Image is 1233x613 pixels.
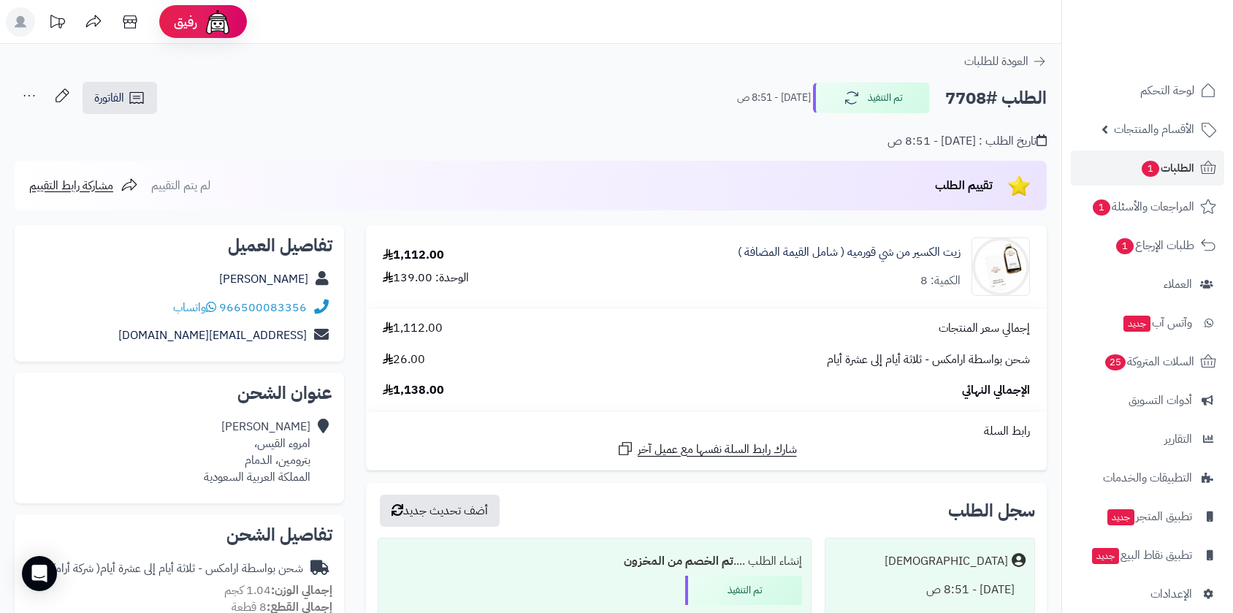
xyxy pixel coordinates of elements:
a: [PERSON_NAME] [219,270,308,288]
a: تطبيق نقاط البيعجديد [1071,538,1224,573]
span: الإعدادات [1150,584,1192,604]
span: جديد [1107,509,1134,525]
span: لم يتم التقييم [151,177,210,194]
span: أدوات التسويق [1129,390,1192,411]
span: المراجعات والأسئلة [1091,197,1194,217]
a: أدوات التسويق [1071,383,1224,418]
div: تاريخ الطلب : [DATE] - 8:51 ص [887,133,1047,150]
span: مشاركة رابط التقييم [29,177,113,194]
span: رفيق [174,13,197,31]
div: تم التنفيذ [685,576,802,605]
h2: الطلب #7708 [945,83,1047,113]
span: 26.00 [383,351,425,368]
span: تطبيق نقاط البيع [1091,545,1192,566]
a: [EMAIL_ADDRESS][DOMAIN_NAME] [118,327,307,344]
b: تم الخصم من المخزون [624,552,733,570]
div: الوحدة: 139.00 [383,270,469,286]
small: [DATE] - 8:51 ص [737,91,811,105]
span: جديد [1123,316,1150,332]
h3: سجل الطلب [948,502,1035,519]
button: أضف تحديث جديد [380,495,500,527]
div: رابط السلة [372,423,1041,440]
a: لوحة التحكم [1071,73,1224,108]
div: [DATE] - 8:51 ص [834,576,1026,604]
span: تقييم الطلب [935,177,993,194]
a: طلبات الإرجاع1 [1071,228,1224,263]
span: 1 [1142,161,1159,177]
a: الفاتورة [83,82,157,114]
a: تحديثات المنصة [39,7,75,40]
button: تم التنفيذ [813,83,930,113]
span: السلات المتروكة [1104,351,1194,372]
span: 1,138.00 [383,382,444,399]
h2: تفاصيل الشحن [26,526,332,544]
a: الإعدادات [1071,576,1224,612]
span: 1,112.00 [383,320,443,337]
span: 1 [1116,238,1134,254]
div: [DEMOGRAPHIC_DATA] [885,553,1008,570]
span: إجمالي سعر المنتجات [939,320,1030,337]
a: المراجعات والأسئلة1 [1071,189,1224,224]
strong: إجمالي الوزن: [271,582,332,599]
div: الكمية: 8 [920,273,961,289]
img: ai-face.png [203,7,232,37]
a: 966500083356 [219,299,307,316]
small: 1.04 كجم [224,582,332,599]
a: واتساب [173,299,216,316]
span: الفاتورة [94,89,124,107]
span: 25 [1105,354,1126,370]
h2: تفاصيل العميل [26,237,332,254]
span: شارك رابط السلة نفسها مع عميل آخر [638,441,797,458]
div: [PERSON_NAME] امروء القيس، بترومين، الدمام المملكة العربية السعودية [204,419,310,485]
div: شحن بواسطة ارامكس - ثلاثة أيام إلى عشرة أيام [30,560,303,577]
span: العملاء [1164,274,1192,294]
span: لوحة التحكم [1140,80,1194,101]
img: logo-2.png [1134,36,1219,66]
span: الإجمالي النهائي [962,382,1030,399]
a: الطلبات1 [1071,151,1224,186]
a: وآتس آبجديد [1071,305,1224,340]
span: التطبيقات والخدمات [1103,468,1192,488]
a: التطبيقات والخدمات [1071,460,1224,495]
div: إنشاء الطلب .... [387,547,802,576]
a: السلات المتروكة25 [1071,344,1224,379]
a: زيت الكسير من شي قورميه ( شامل القيمة المضافة ) [738,244,961,261]
span: طلبات الإرجاع [1115,235,1194,256]
span: العودة للطلبات [964,53,1028,70]
img: 1667489028-C7628D2A-21CB-4ECE-ABDA-869F195B5451-90x90.JPEG [972,237,1029,296]
a: مشاركة رابط التقييم [29,177,138,194]
span: جديد [1092,548,1119,564]
span: وآتس آب [1122,313,1192,333]
a: العودة للطلبات [964,53,1047,70]
a: التقارير [1071,422,1224,457]
span: الطلبات [1140,158,1194,178]
span: 1 [1093,199,1110,216]
div: 1,112.00 [383,247,444,264]
span: التقارير [1164,429,1192,449]
a: العملاء [1071,267,1224,302]
h2: عنوان الشحن [26,384,332,402]
a: تطبيق المتجرجديد [1071,499,1224,534]
span: ( شركة أرامكس ) [30,560,100,577]
span: الأقسام والمنتجات [1114,119,1194,140]
span: شحن بواسطة ارامكس - ثلاثة أيام إلى عشرة أيام [827,351,1030,368]
div: Open Intercom Messenger [22,556,57,591]
a: شارك رابط السلة نفسها مع عميل آخر [616,440,797,458]
span: تطبيق المتجر [1106,506,1192,527]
